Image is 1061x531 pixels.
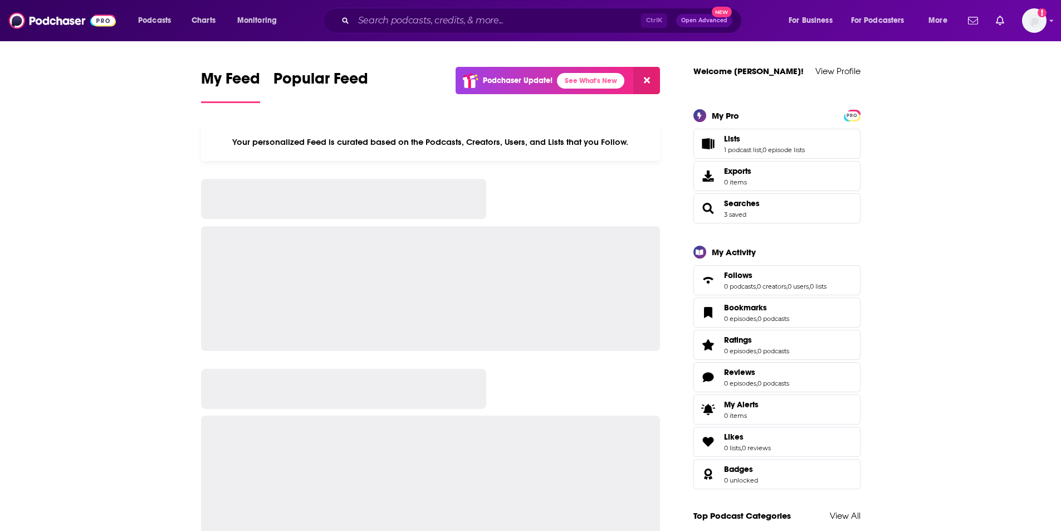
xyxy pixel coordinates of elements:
span: Exports [697,168,720,184]
div: Your personalized Feed is curated based on the Podcasts, Creators, Users, and Lists that you Follow. [201,123,661,161]
span: Lists [724,134,740,144]
span: 0 items [724,412,759,420]
a: My Alerts [693,394,860,425]
a: My Feed [201,69,260,103]
a: 0 podcasts [724,282,756,290]
a: View All [830,510,860,521]
a: 3 saved [724,211,746,218]
span: My Alerts [697,402,720,417]
a: Show notifications dropdown [991,11,1009,30]
a: Exports [693,161,860,191]
a: 0 podcasts [757,315,789,323]
a: PRO [845,110,859,119]
span: Popular Feed [273,69,368,95]
span: , [756,315,757,323]
a: 0 unlocked [724,476,758,484]
span: My Alerts [724,400,759,410]
a: Badges [697,466,720,482]
div: My Activity [712,247,756,257]
span: , [756,282,757,290]
a: Popular Feed [273,69,368,103]
span: Badges [693,459,860,489]
span: Reviews [693,362,860,392]
span: Likes [724,432,744,442]
span: Searches [693,193,860,223]
span: , [761,146,762,154]
a: Lists [697,136,720,152]
a: Badges [724,464,758,474]
button: open menu [130,12,185,30]
span: 0 items [724,178,751,186]
button: Show profile menu [1022,8,1047,33]
span: My Feed [201,69,260,95]
a: Podchaser - Follow, Share and Rate Podcasts [9,10,116,31]
button: open menu [844,12,921,30]
span: New [712,7,732,17]
span: Reviews [724,367,755,377]
span: , [756,379,757,387]
a: 0 lists [724,444,741,452]
a: View Profile [815,66,860,76]
div: My Pro [712,110,739,121]
a: 0 lists [810,282,827,290]
a: Likes [697,434,720,450]
button: open menu [921,12,961,30]
span: Bookmarks [724,303,767,313]
span: For Podcasters [851,13,904,28]
a: Reviews [697,369,720,385]
button: open menu [229,12,291,30]
span: , [756,347,757,355]
a: 0 creators [757,282,786,290]
a: 0 podcasts [757,347,789,355]
span: , [786,282,788,290]
span: Follows [724,270,752,280]
a: Lists [724,134,805,144]
span: Ratings [724,335,752,345]
a: See What's New [557,73,624,89]
span: For Business [789,13,833,28]
span: Lists [693,129,860,159]
a: 0 users [788,282,809,290]
a: Ratings [724,335,789,345]
a: 0 episodes [724,379,756,387]
a: Searches [697,201,720,216]
a: 0 reviews [742,444,771,452]
a: 0 episodes [724,347,756,355]
span: Likes [693,427,860,457]
span: PRO [845,111,859,120]
img: User Profile [1022,8,1047,33]
a: Likes [724,432,771,442]
span: Exports [724,166,751,176]
input: Search podcasts, credits, & more... [354,12,641,30]
a: Follows [724,270,827,280]
a: Searches [724,198,760,208]
span: Badges [724,464,753,474]
span: Bookmarks [693,298,860,328]
button: Open AdvancedNew [676,14,732,27]
span: Open Advanced [681,18,727,23]
a: Follows [697,272,720,288]
a: Bookmarks [697,305,720,320]
svg: Add a profile image [1038,8,1047,17]
a: 1 podcast list [724,146,761,154]
a: Top Podcast Categories [693,510,791,521]
button: open menu [781,12,847,30]
a: 0 episodes [724,315,756,323]
span: , [741,444,742,452]
span: Follows [693,265,860,295]
div: Search podcasts, credits, & more... [334,8,752,33]
span: More [928,13,947,28]
span: Logged in as VHannley [1022,8,1047,33]
a: Charts [184,12,222,30]
span: Ctrl K [641,13,667,28]
span: Charts [192,13,216,28]
p: Podchaser Update! [483,76,552,85]
span: , [809,282,810,290]
a: Ratings [697,337,720,353]
a: Welcome [PERSON_NAME]! [693,66,804,76]
span: Ratings [693,330,860,360]
a: Show notifications dropdown [964,11,982,30]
